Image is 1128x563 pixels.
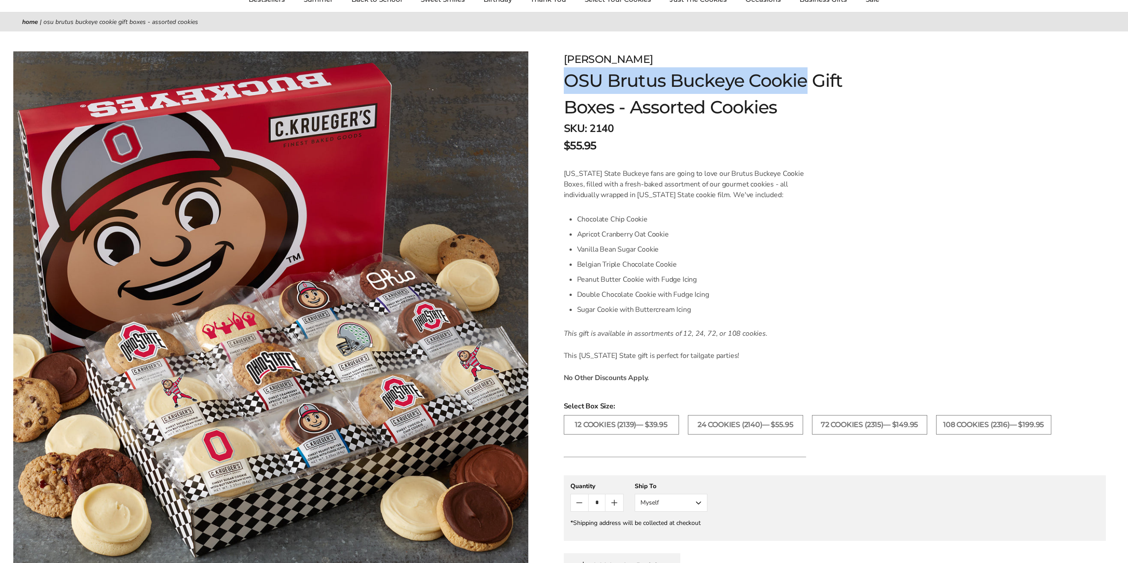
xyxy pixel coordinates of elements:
[577,212,806,227] li: Chocolate Chip Cookie
[577,272,806,287] li: Peanut Butter Cookie with Fudge Icing
[936,415,1051,435] label: 108 Cookies (2316)— $199.95
[812,415,927,435] label: 72 Cookies (2315)— $149.95
[564,373,649,383] strong: No Other Discounts Apply.
[22,17,1106,27] nav: breadcrumbs
[22,18,38,26] a: Home
[564,121,587,136] strong: SKU:
[564,67,847,120] h1: OSU Brutus Buckeye Cookie Gift Boxes - Assorted Cookies
[564,51,847,67] div: [PERSON_NAME]
[577,242,806,257] li: Vanilla Bean Sugar Cookie
[577,257,806,272] li: Belgian Triple Chocolate Cookie
[564,329,768,338] em: This gift is available in assortments of 12, 24, 72, or 108 cookies.
[564,401,1106,412] span: Select Box Size:
[564,168,806,200] p: [US_STATE] State Buckeye fans are going to love our Brutus Buckeye Cookie Boxes, filled with a fr...
[564,475,1106,541] gfm-form: New recipient
[43,18,198,26] span: OSU Brutus Buckeye Cookie Gift Boxes - Assorted Cookies
[577,227,806,242] li: Apricot Cranberry Oat Cookie
[589,121,613,136] span: 2140
[40,18,42,26] span: |
[635,482,707,490] div: Ship To
[588,494,605,511] input: Quantity
[635,494,707,512] button: Myself
[564,138,597,154] span: $55.95
[570,519,1099,527] div: *Shipping address will be collected at checkout
[571,494,588,511] button: Count minus
[577,302,806,317] li: Sugar Cookie with Buttercream Icing
[564,415,679,435] label: 12 Cookies (2139)— $39.95
[605,494,623,511] button: Count plus
[564,350,806,361] p: This [US_STATE] State gift is perfect for tailgate parties!
[688,415,803,435] label: 24 Cookies (2140)— $55.95
[577,287,806,302] li: Double Chocolate Cookie with Fudge Icing
[570,482,624,490] div: Quantity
